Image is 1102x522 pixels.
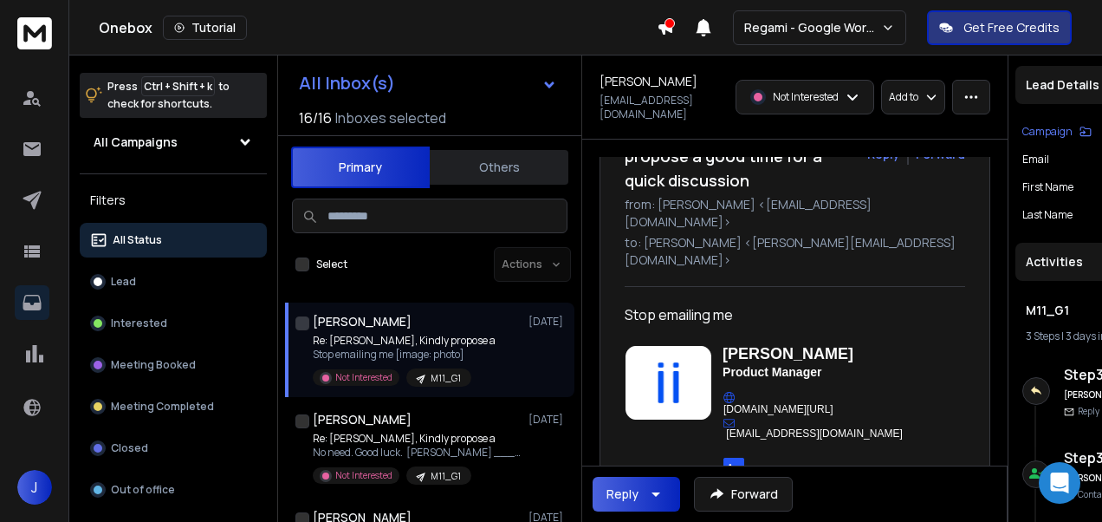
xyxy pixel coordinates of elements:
[593,477,680,512] button: Reply
[313,313,412,330] h1: [PERSON_NAME]
[723,458,744,479] img: linkedin
[80,431,267,466] button: Closed
[111,358,196,372] p: Meeting Booked
[625,304,951,479] div: Stop emailing me
[723,403,833,415] a: [DOMAIN_NAME][URL]
[431,470,461,483] p: M11_G1
[889,90,918,104] p: Add to
[299,108,332,128] span: 16 / 16
[313,411,412,428] h1: [PERSON_NAME]
[111,275,136,289] p: Lead
[80,306,267,341] button: Interested
[17,470,52,505] button: J
[1022,153,1049,166] p: Email
[694,477,793,512] button: Forward
[1022,180,1073,194] p: First Name
[107,78,230,113] p: Press to check for shortcuts.
[111,483,175,497] p: Out of office
[313,348,496,362] p: Stop emailing me [image: photo]
[111,400,214,414] p: Meeting Completed
[726,427,902,440] a: [EMAIL_ADDRESS][DOMAIN_NAME]
[113,233,162,247] p: All Status
[335,469,392,482] p: Not Interested
[1022,125,1092,139] button: Campaign
[600,94,725,121] p: [EMAIL_ADDRESS][DOMAIN_NAME]
[1026,76,1099,94] p: Lead Details
[626,346,711,420] img: photo
[111,441,148,455] p: Closed
[625,196,965,231] p: from: [PERSON_NAME] <[EMAIL_ADDRESS][DOMAIN_NAME]>
[313,432,521,446] p: Re: [PERSON_NAME], Kindly propose a
[1039,462,1080,504] div: Open Intercom Messenger
[111,316,167,330] p: Interested
[80,264,267,299] button: Lead
[528,413,567,427] p: [DATE]
[163,16,247,40] button: Tutorial
[80,223,267,258] button: All Status
[94,134,178,151] h1: All Campaigns
[141,76,215,96] span: Ctrl + Shift + k
[963,19,1060,36] p: Get Free Credits
[316,258,347,271] label: Select
[335,108,446,128] h3: Inboxes selected
[528,315,567,329] p: [DATE]
[80,348,267,382] button: Meeting Booked
[99,16,657,40] div: Onebox
[299,75,395,92] h1: All Inbox(s)
[1026,329,1060,343] span: 3 Steps
[723,392,735,403] img: icon
[1022,208,1073,222] p: Last Name
[80,188,267,212] h3: Filters
[744,19,881,36] p: Regami - Google Workspace
[723,416,735,427] img: icon
[313,446,521,460] p: No need. Good luck. [PERSON_NAME] _________________________ [PERSON_NAME],
[625,234,965,269] p: to: [PERSON_NAME] <[PERSON_NAME][EMAIL_ADDRESS][DOMAIN_NAME]>
[606,486,639,503] div: Reply
[291,147,430,188] button: Primary
[773,90,839,104] p: Not Interested
[80,389,267,424] button: Meeting Completed
[1022,125,1073,139] p: Campaign
[600,73,697,90] h1: [PERSON_NAME]
[80,473,267,507] button: Out of office
[313,334,496,348] p: Re: [PERSON_NAME], Kindly propose a
[723,345,853,362] span: [PERSON_NAME]
[80,125,267,160] button: All Campaigns
[335,371,392,384] p: Not Interested
[723,365,821,379] span: Product Manager
[927,10,1072,45] button: Get Free Credits
[431,372,461,385] p: M11_G1
[285,66,571,101] button: All Inbox(s)
[430,148,568,186] button: Others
